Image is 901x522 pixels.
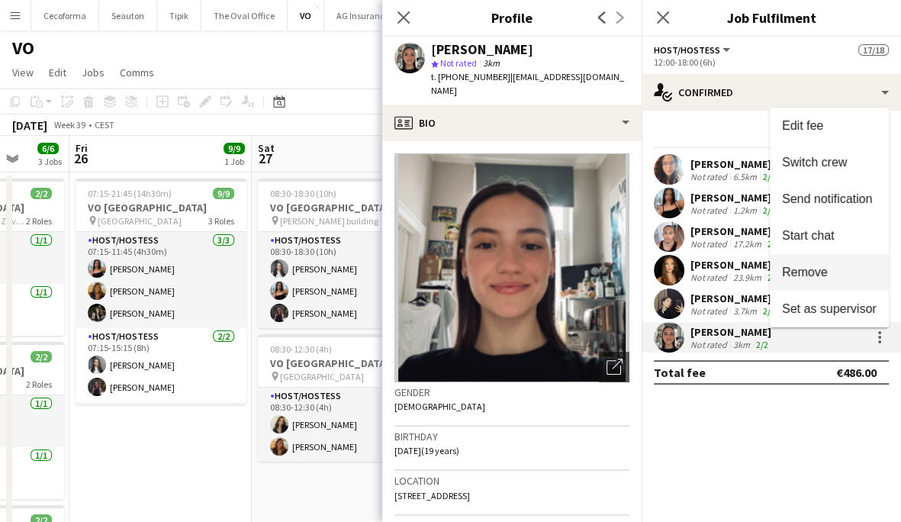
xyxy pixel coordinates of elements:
button: Send notification [770,181,889,217]
span: Send notification [782,192,872,205]
span: Switch crew [782,156,847,169]
button: Edit fee [770,108,889,144]
span: Remove [782,266,828,279]
button: Start chat [770,217,889,254]
button: Set as supervisor [770,291,889,327]
button: Switch crew [770,144,889,181]
span: Edit fee [782,119,823,132]
span: Set as supervisor [782,302,877,315]
button: Remove [770,254,889,291]
span: Start chat [782,229,834,242]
